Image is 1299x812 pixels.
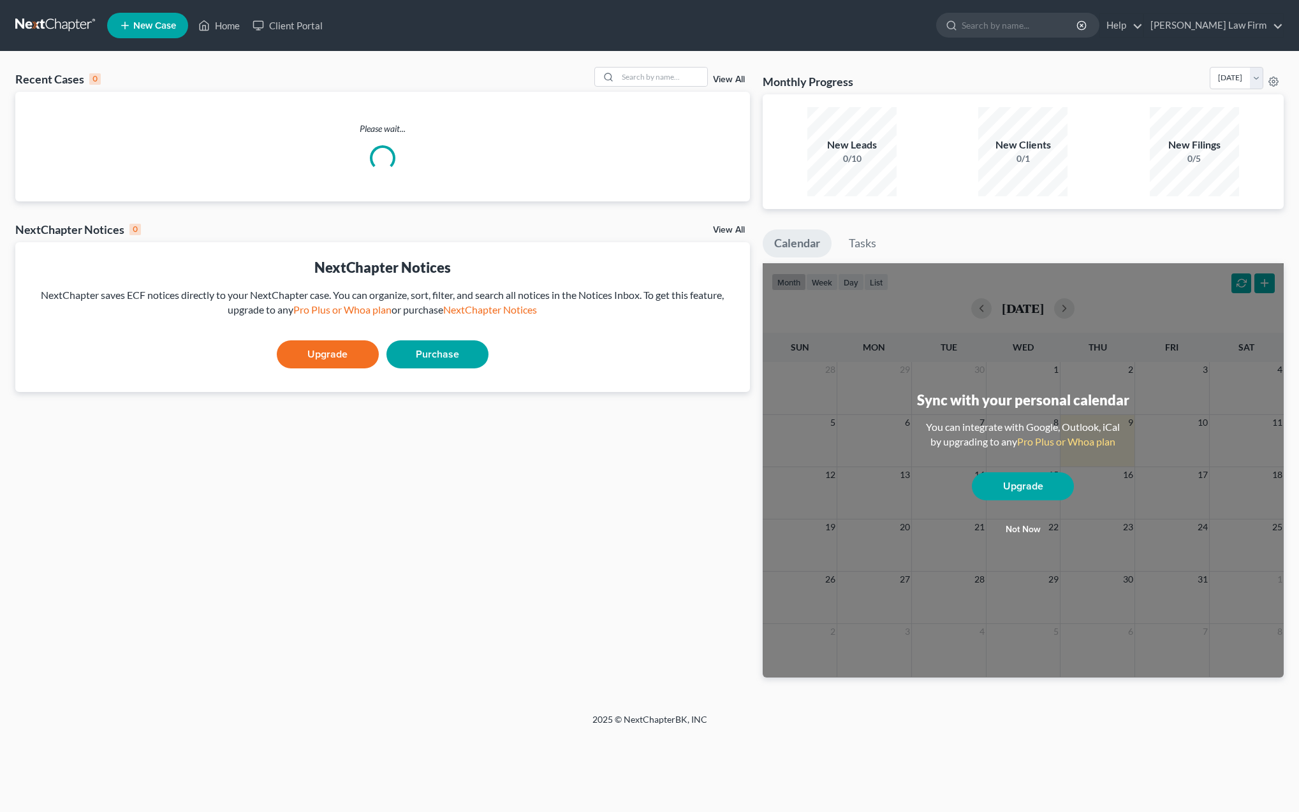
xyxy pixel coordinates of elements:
[192,14,246,37] a: Home
[917,390,1129,410] div: Sync with your personal calendar
[133,21,176,31] span: New Case
[293,303,392,315] a: Pro Plus or Whoa plan
[763,229,832,257] a: Calendar
[15,71,101,87] div: Recent Cases
[286,713,1013,736] div: 2025 © NextChapterBK, INC
[386,340,488,368] a: Purchase
[978,138,1068,152] div: New Clients
[1017,435,1115,447] a: Pro Plus or Whoa plan
[978,152,1068,165] div: 0/1
[89,73,101,85] div: 0
[1150,152,1239,165] div: 0/5
[277,340,379,368] a: Upgrade
[1100,14,1143,37] a: Help
[1150,138,1239,152] div: New Filings
[763,74,853,89] h3: Monthly Progress
[807,152,897,165] div: 0/10
[15,122,750,135] p: Please wait...
[921,420,1125,449] div: You can integrate with Google, Outlook, iCal by upgrading to any
[26,257,740,277] div: NextChapter Notices
[15,222,141,237] div: NextChapter Notices
[246,14,329,37] a: Client Portal
[837,229,888,257] a: Tasks
[972,472,1074,500] a: Upgrade
[1144,14,1283,37] a: [PERSON_NAME] Law Firm
[443,303,537,315] a: NextChapter Notices
[962,13,1078,37] input: Search by name...
[713,226,745,235] a: View All
[972,517,1074,542] button: Not now
[129,224,141,235] div: 0
[618,68,707,86] input: Search by name...
[807,138,897,152] div: New Leads
[26,288,740,317] div: NextChapter saves ECF notices directly to your NextChapter case. You can organize, sort, filter, ...
[713,75,745,84] a: View All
